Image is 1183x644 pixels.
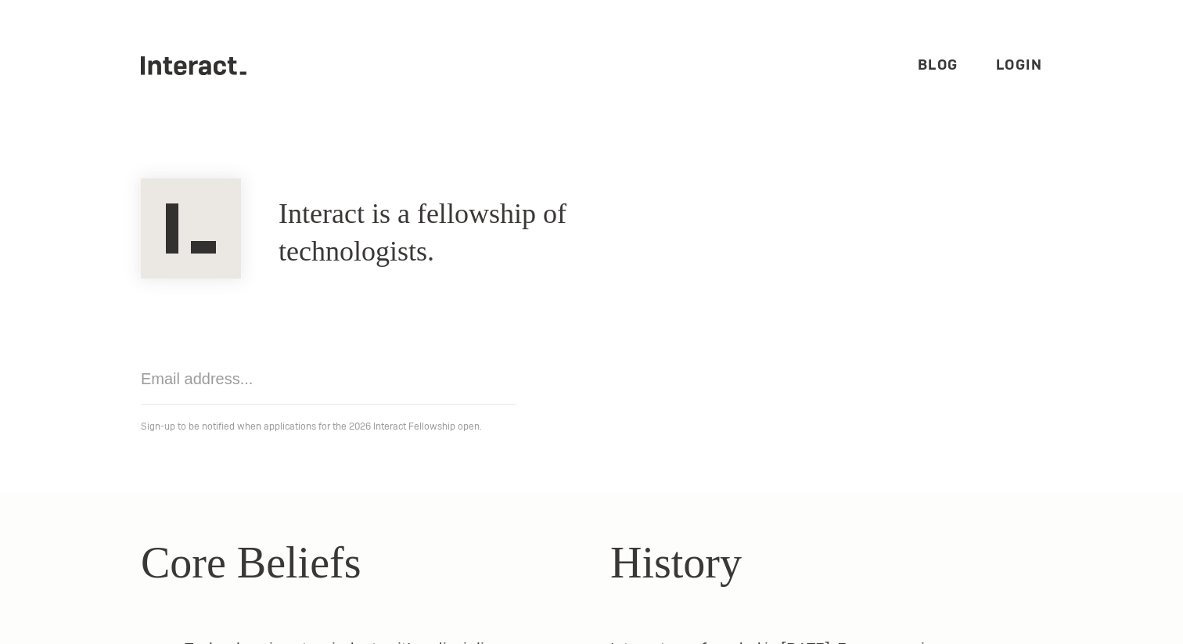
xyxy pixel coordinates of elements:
h1: Interact is a fellowship of technologists. [279,196,701,271]
h2: Core Beliefs [141,530,573,595]
p: Sign-up to be notified when applications for the 2026 Interact Fellowship open. [141,417,1042,436]
h2: History [610,530,1042,595]
a: Blog [918,56,958,74]
a: Login [996,56,1043,74]
input: Email address... [141,354,516,405]
img: Interact Logo [141,178,241,279]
